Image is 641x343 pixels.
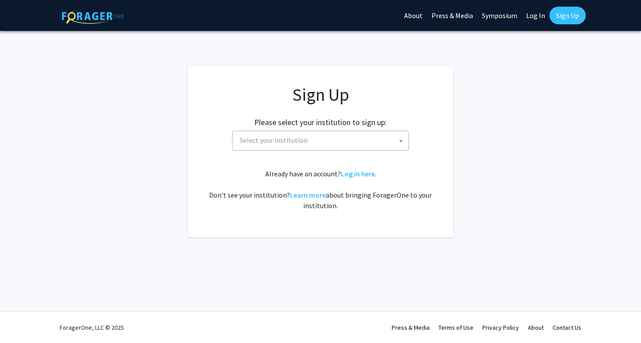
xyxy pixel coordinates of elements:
[290,191,326,199] a: Learn more about bringing ForagerOne to your institution
[341,169,375,178] a: Log in here
[528,324,544,332] a: About
[62,8,124,24] img: ForagerOne Logo
[206,84,435,105] h1: Sign Up
[392,324,430,332] a: Press & Media
[553,324,581,332] a: Contact Us
[482,324,519,332] a: Privacy Policy
[549,7,586,24] a: Sign Up
[206,168,435,211] div: Already have an account? . Don't see your institution? about bringing ForagerOne to your institut...
[254,118,387,127] h2: Please select your institution to sign up:
[60,312,124,343] div: ForagerOne, LLC © 2025
[240,136,308,145] span: Select your institution
[232,131,409,151] span: Select your institution
[236,131,408,149] span: Select your institution
[439,324,473,332] a: Terms of Use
